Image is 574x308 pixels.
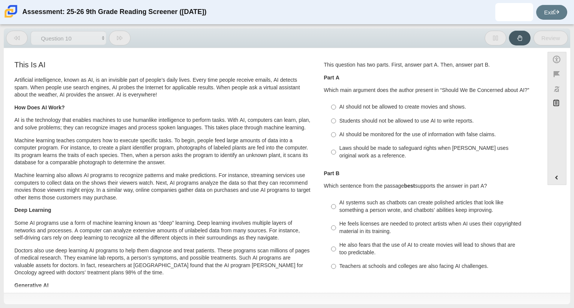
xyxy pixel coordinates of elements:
div: He feels licenses are needed to protect artists when AI uses their copyrighted material in its tr... [339,220,530,235]
button: Open Accessibility Menu [548,52,566,67]
button: Expand menu. Displays the button labels. [548,170,566,185]
div: Laws should be made to safeguard rights when [PERSON_NAME] uses original work as a reference. [339,145,530,159]
a: Carmen School of Science & Technology [3,14,19,20]
b: Part B [324,170,339,177]
b: How Does AI Work? [14,104,65,111]
p: AI is the technology that enables machines to use humanlike intelligence to perform tasks. With A... [14,117,311,131]
button: Notepad [548,96,566,112]
h3: This Is AI [14,61,311,69]
button: Toggle response masking [548,82,566,96]
p: Some AI programs use a form of machine learning known as “deep” learning. Deep learning involves ... [14,219,311,242]
b: best [404,182,415,189]
div: AI systems such as chatbots can create polished articles that look like something a person wrote,... [339,199,530,214]
p: Doctors also use deep learning AI programs to help them diagnose and treat patients. These progra... [14,247,311,277]
b: Part A [324,74,339,81]
p: Which main argument does the author present in “Should We Be Concerned about AI?” [324,87,534,94]
a: Exit [536,5,567,20]
img: kaleah.canady.CASmcg [508,6,520,18]
p: Machine learning teaches computers how to execute specific tasks. To begin, people feed large amo... [14,137,311,166]
button: Review [534,31,568,45]
p: Artificial intelligence, known as AI, is an invisible part of people’s daily lives. Every time pe... [14,76,311,99]
img: Carmen School of Science & Technology [3,3,19,19]
div: He also fears that the use of AI to create movies will lead to shows that are too predictable. [339,241,530,256]
div: Assessment items [8,52,540,290]
div: AI should be monitored for the use of information with false claims. [339,131,530,138]
div: Teachers at schools and colleges are also facing AI challenges. [339,263,530,270]
div: Assessment: 25-26 9th Grade Reading Screener ([DATE]) [22,3,207,21]
b: Generative AI [14,282,48,289]
b: Deep Learning [14,207,51,213]
p: This question has two parts. First, answer part A. Then, answer part B. [324,61,534,69]
p: Which sentence from the passage supports the answer in part A? [324,182,534,190]
p: Machine learning also allows AI programs to recognize patterns and make predictions. For instance... [14,172,311,201]
div: Students should not be allowed to use AI to write reports. [339,117,530,125]
div: AI should not be allowed to create movies and shows. [339,103,530,111]
button: Flag item [548,67,566,81]
button: Raise Your Hand [509,31,530,45]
